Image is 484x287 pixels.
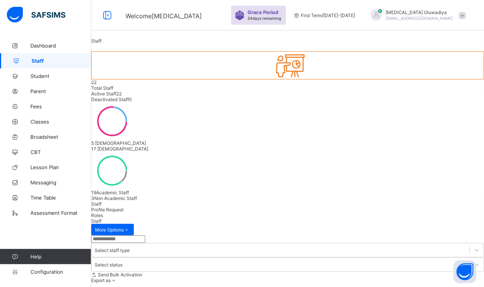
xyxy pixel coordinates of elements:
[294,13,355,18] span: session/term information
[363,9,470,22] div: TobiOluwadiya
[91,190,96,195] span: 19
[30,43,91,49] span: Dashboard
[30,195,91,201] span: Time Table
[91,140,94,146] span: 5
[91,146,96,152] span: 17
[386,10,453,15] span: [MEDICAL_DATA] Oluwadiya
[30,103,91,109] span: Fees
[30,164,91,170] span: Lesson Plan
[95,247,130,253] div: Select staff type
[7,7,65,23] img: safsims
[125,12,202,20] span: Welcome [MEDICAL_DATA]
[98,272,142,277] span: Send Bulk Activation
[129,97,132,102] span: 0
[30,254,91,260] span: Help
[91,91,116,97] span: Active Staff
[91,97,129,102] span: Deactivated Staff
[30,73,91,79] span: Student
[30,269,91,275] span: Configuration
[30,149,91,155] span: CBT
[91,207,124,212] span: Profile Request
[30,88,91,94] span: Parent
[91,85,484,91] div: Total Staff
[91,218,102,224] span: Staff
[96,190,129,195] span: Academic Staff
[91,201,102,207] span: Staff
[30,210,91,216] span: Assessment Format
[30,134,91,140] span: Broadsheet
[235,11,244,20] img: sticker-purple.71386a28dfed39d6af7621340158ba97.svg
[97,146,148,152] span: [DEMOGRAPHIC_DATA]
[386,16,453,21] span: [EMAIL_ADDRESS][DOMAIN_NAME]
[32,58,91,64] span: Staff
[95,262,122,268] div: Select status
[91,79,97,85] span: 22
[248,10,278,15] span: Grace Period
[30,119,91,125] span: Classes
[248,16,281,21] span: 24 days remaining
[95,140,146,146] span: [DEMOGRAPHIC_DATA]
[116,91,122,97] span: 22
[91,277,111,283] span: Export as
[91,38,102,44] span: Staff
[91,212,103,218] span: Roles
[91,195,94,201] span: 3
[94,195,137,201] span: Non Academic Staff
[30,179,91,186] span: Messaging
[95,227,130,233] span: More Options
[454,260,476,283] button: Open asap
